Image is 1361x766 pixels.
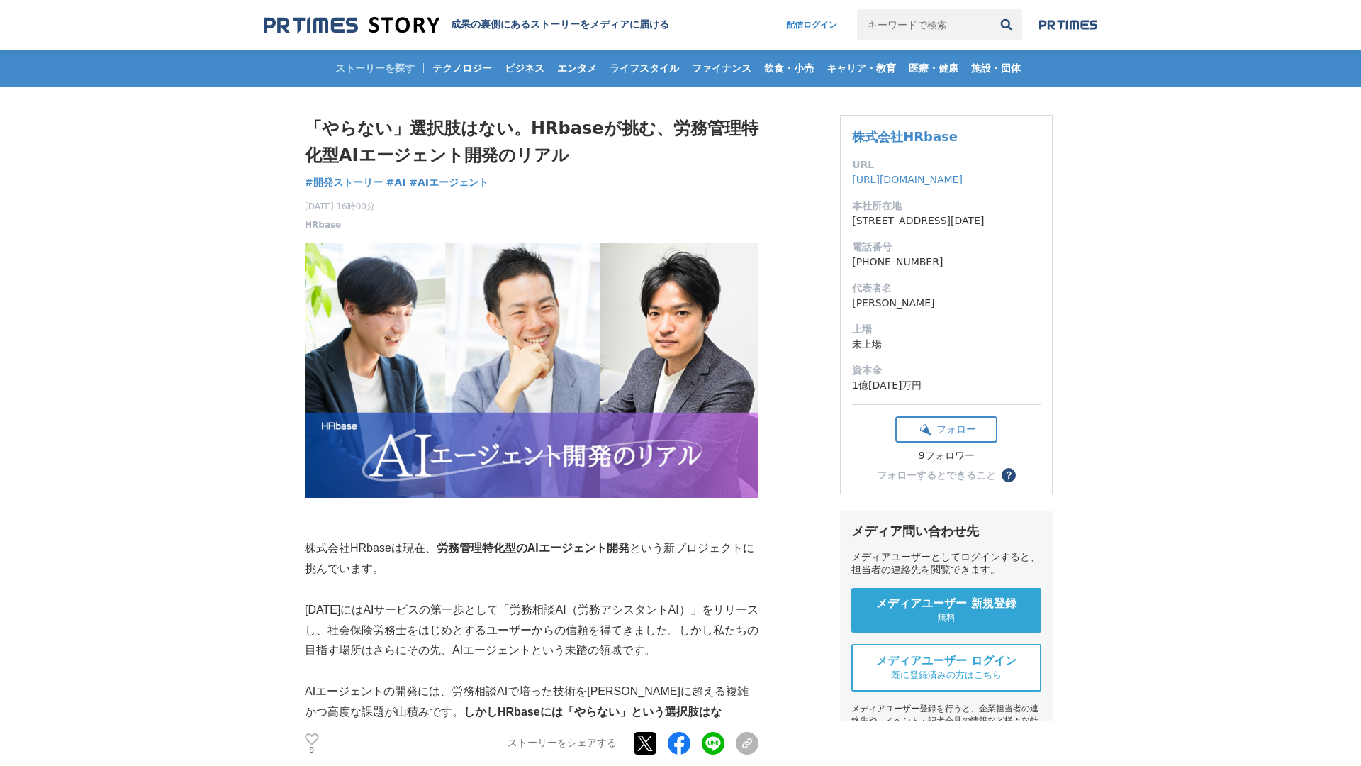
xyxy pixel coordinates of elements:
span: ？ [1004,470,1014,480]
img: thumbnail_60cac470-7190-11f0-a44f-0dbda82f12bc.png [305,243,758,498]
p: AIエージェントの開発には、労務相談AIで培った技術を[PERSON_NAME]に超える複雑かつ高度な課題が山積みです。 [305,682,758,743]
a: 飲食・小売 [758,50,819,87]
div: フォローするとできること [877,470,996,480]
div: 9フォロワー [895,450,997,462]
span: メディアユーザー ログイン [876,654,1016,669]
a: 株式会社HRbase [852,129,958,144]
span: 無料 [937,611,956,624]
div: メディアユーザーとしてログインすると、担当者の連絡先を閲覧できます。 [851,551,1041,577]
a: [URL][DOMAIN_NAME] [852,174,963,185]
a: メディアユーザー 新規登録 無料 [851,588,1041,633]
div: メディアユーザー登録を行うと、企業担当者の連絡先や、イベント・記者会見の情報など様々な特記情報を閲覧できます。 ※内容はストーリー・プレスリリースにより異なります。 [851,703,1041,763]
dt: 電話番号 [852,240,1041,255]
strong: 労務管理特化型のAIエージェント開発 [437,542,629,554]
span: 飲食・小売 [758,62,819,74]
button: 検索 [991,9,1022,40]
input: キーワードで検索 [857,9,991,40]
dd: 1億[DATE]万円 [852,378,1041,393]
span: エンタメ [551,62,603,74]
a: 医療・健康 [903,50,964,87]
span: 既に登録済みの方はこちら [891,669,1002,682]
img: 成果の裏側にあるストーリーをメディアに届ける [264,16,439,35]
dt: URL [852,157,1041,172]
span: キャリア・教育 [821,62,902,74]
span: 医療・健康 [903,62,964,74]
a: #開発ストーリー [305,175,383,190]
button: ？ [1002,468,1016,482]
span: #開発ストーリー [305,176,383,189]
img: prtimes [1039,19,1097,30]
a: テクノロジー [427,50,498,87]
span: ライフスタイル [604,62,685,74]
a: 施設・団体 [965,50,1026,87]
span: ビジネス [499,62,550,74]
button: フォロー [895,416,997,443]
dt: 本社所在地 [852,199,1041,213]
h2: 成果の裏側にあるストーリーをメディアに届ける [451,18,669,31]
span: メディアユーザー 新規登録 [876,596,1016,611]
a: ビジネス [499,50,550,87]
a: メディアユーザー ログイン 既に登録済みの方はこちら [851,644,1041,692]
a: #AIエージェント [409,175,488,190]
dt: 資本金 [852,363,1041,378]
a: #AI [386,175,406,190]
span: #AI [386,176,406,189]
div: メディア問い合わせ先 [851,523,1041,540]
strong: しかしHRbaseには「やらない」という選択肢はない･･･。 [305,706,722,738]
a: ライフスタイル [604,50,685,87]
span: #AIエージェント [409,176,488,189]
a: キャリア・教育 [821,50,902,87]
a: エンタメ [551,50,603,87]
a: 配信ログイン [772,9,851,40]
h1: 「やらない」選択肢はない。HRbaseが挑む、労務管理特化型AIエージェント開発のリアル [305,115,758,170]
p: 株式会社HRbaseは現在、 という新プロジェクトに挑んでいます。 [305,538,758,579]
dd: [PERSON_NAME] [852,296,1041,311]
dd: 未上場 [852,337,1041,352]
a: 成果の裏側にあるストーリーをメディアに届ける 成果の裏側にあるストーリーをメディアに届ける [264,16,669,35]
span: テクノロジー [427,62,498,74]
span: ファイナンス [686,62,757,74]
dd: [PHONE_NUMBER] [852,255,1041,270]
a: HRbase [305,218,341,231]
span: [DATE] 16時00分 [305,200,375,213]
a: ファイナンス [686,50,757,87]
p: [DATE]にはAIサービスの第一歩として「労務相談AI（労務アシスタントAI）」をリリースし、社会保険労務士をはじめとするユーザーからの信頼を得てきました。しかし私たちの目指す場所はさらにその... [305,600,758,661]
span: 施設・団体 [965,62,1026,74]
dd: [STREET_ADDRESS][DATE] [852,213,1041,228]
p: 9 [305,747,319,754]
p: ストーリーをシェアする [508,738,617,750]
dt: 代表者名 [852,281,1041,296]
dt: 上場 [852,322,1041,337]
